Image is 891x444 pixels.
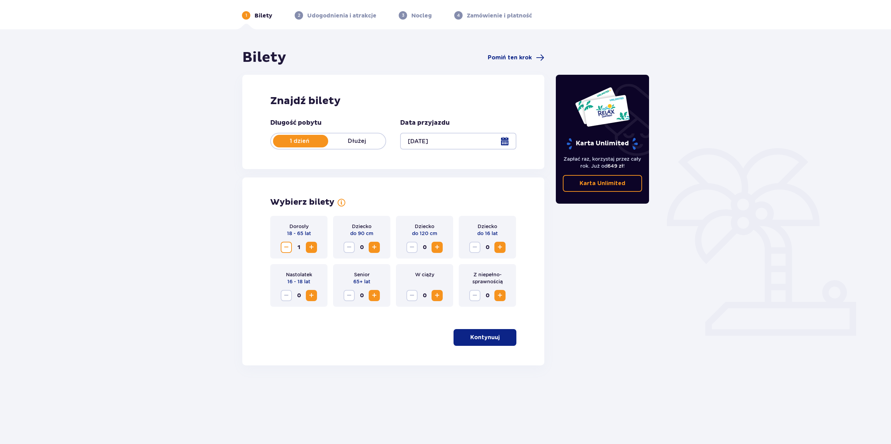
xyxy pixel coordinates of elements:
p: 2 [298,12,300,19]
button: Zmniejsz [469,290,480,301]
p: Długość pobytu [270,119,322,127]
a: Pomiń ten krok [488,53,544,62]
h1: Bilety [242,49,286,66]
button: Zwiększ [369,290,380,301]
button: Zmniejsz [406,242,418,253]
a: Karta Unlimited [563,175,642,192]
p: Karta Unlimited [566,138,639,150]
button: Zmniejsz [469,242,480,253]
p: 16 - 18 lat [287,278,310,285]
div: 1Bilety [242,11,272,20]
p: 3 [402,12,404,19]
button: Zmniejsz [281,242,292,253]
p: W ciąży [415,271,434,278]
p: Zapłać raz, korzystaj przez cały rok. Już od ! [563,155,642,169]
p: do 90 cm [350,230,373,237]
p: do 120 cm [412,230,437,237]
button: Zwiększ [494,290,506,301]
p: Z niepełno­sprawnością [464,271,510,285]
p: Udogodnienia i atrakcje [307,12,376,20]
p: Dorosły [289,223,309,230]
div: 3Nocleg [399,11,432,20]
button: Zwiększ [306,290,317,301]
p: 18 - 65 lat [287,230,311,237]
p: 4 [457,12,460,19]
span: 0 [419,290,430,301]
p: Dziecko [352,223,371,230]
button: Zmniejsz [344,242,355,253]
span: 0 [356,242,367,253]
p: 1 dzień [271,137,328,145]
button: Kontynuuj [454,329,516,346]
p: Dziecko [415,223,434,230]
p: Zamówienie i płatność [467,12,532,20]
h2: Znajdź bilety [270,94,516,108]
img: Dwie karty całoroczne do Suntago z napisem 'UNLIMITED RELAX', na białym tle z tropikalnymi liśćmi... [575,87,630,127]
p: Senior [354,271,370,278]
span: 0 [356,290,367,301]
button: Zwiększ [432,290,443,301]
p: Karta Unlimited [580,180,625,187]
p: Data przyjazdu [400,119,450,127]
button: Zwiększ [494,242,506,253]
span: Pomiń ten krok [488,54,532,61]
span: 1 [293,242,304,253]
div: 4Zamówienie i płatność [454,11,532,20]
button: Zwiększ [432,242,443,253]
button: Zwiększ [369,242,380,253]
p: Kontynuuj [470,334,500,341]
div: 2Udogodnienia i atrakcje [295,11,376,20]
p: Bilety [255,12,272,20]
button: Zwiększ [306,242,317,253]
p: Dziecko [478,223,497,230]
button: Zmniejsz [406,290,418,301]
span: 0 [293,290,304,301]
p: 1 [245,12,247,19]
p: Nocleg [411,12,432,20]
button: Zmniejsz [344,290,355,301]
span: 0 [482,242,493,253]
button: Zmniejsz [281,290,292,301]
p: Nastolatek [286,271,312,278]
h2: Wybierz bilety [270,197,334,208]
p: do 16 lat [477,230,498,237]
span: 649 zł [607,163,623,169]
p: 65+ lat [353,278,370,285]
p: Dłużej [328,137,385,145]
span: 0 [419,242,430,253]
span: 0 [482,290,493,301]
